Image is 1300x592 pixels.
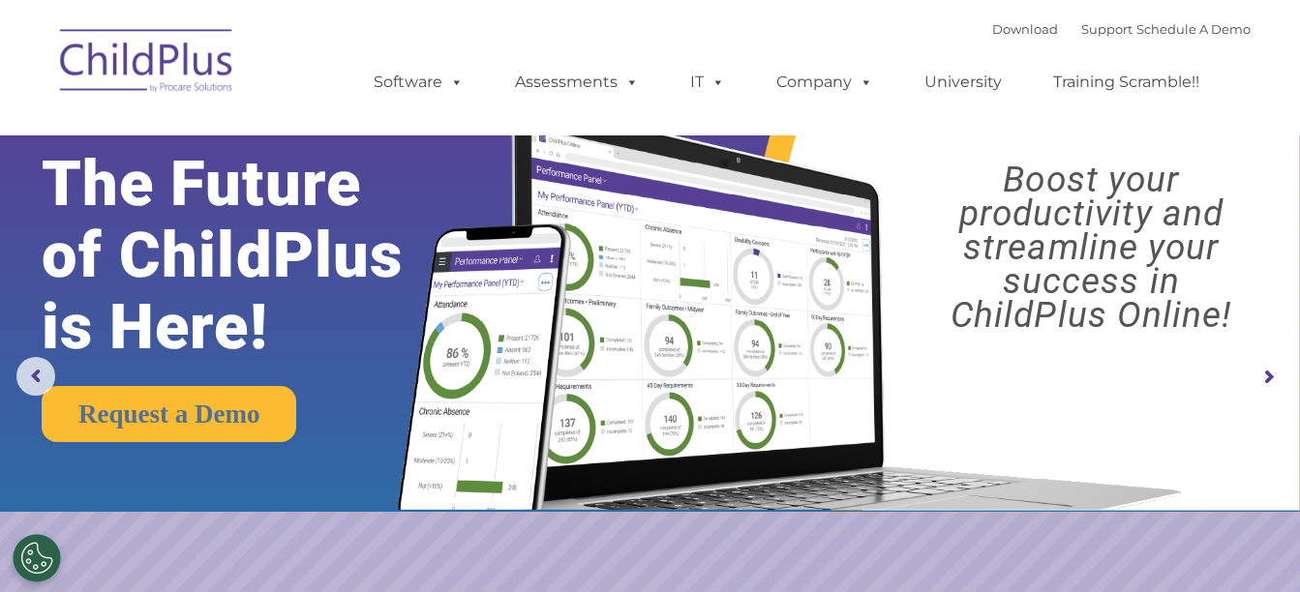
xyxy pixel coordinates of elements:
a: Assessments [496,63,658,102]
iframe: Chat Widget [1203,499,1300,592]
a: Schedule A Demo [1136,21,1251,37]
a: Support [1081,21,1133,37]
a: Download [992,21,1058,37]
button: Cookies Settings [13,534,61,582]
a: IT [671,63,744,102]
a: University [905,63,1021,102]
rs-layer: Boost your productivity and streamline your success in ChildPlus Online! [898,163,1285,332]
a: Company [757,63,892,102]
span: Phone number [269,207,351,222]
a: Request a Demo [42,386,296,442]
span: Last name [269,128,328,142]
a: Training Scramble!! [1034,63,1219,102]
rs-layer: The Future of ChildPlus is Here! [42,148,457,363]
a: Software [354,63,483,102]
img: ChildPlus by Procare Solutions [50,15,244,112]
font: | [992,21,1251,37]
